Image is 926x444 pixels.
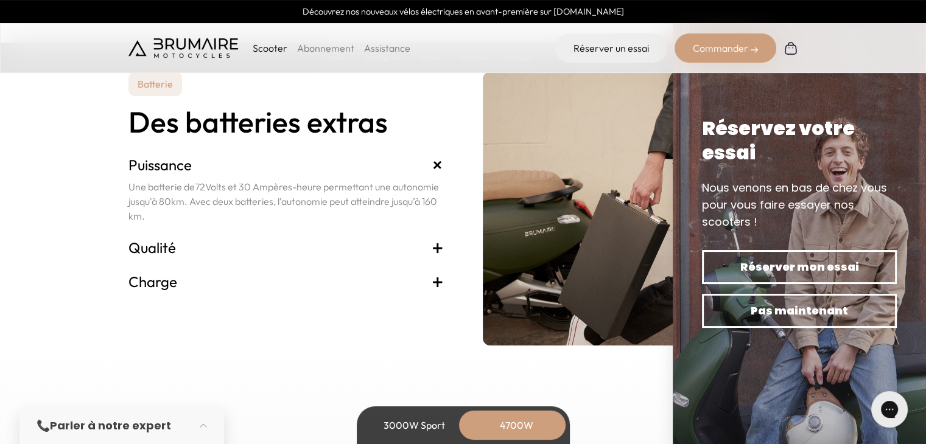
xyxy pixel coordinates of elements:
img: right-arrow-2.png [751,46,758,54]
iframe: Gorgias live chat messenger [865,387,914,432]
span: + [426,154,449,176]
img: Panier [784,41,798,55]
img: Brumaire Motocycles [128,38,238,58]
img: brumaire-batteries.png [483,72,798,345]
h3: Charge [128,272,444,291]
p: Batterie [128,72,182,96]
a: Abonnement [297,42,354,54]
p: Scooter [253,41,287,55]
div: Commander [675,33,776,63]
p: Une batterie de Volts et 30 Ampères-heure permettant une autonomie jusqu'à 80km. Avec deux batter... [128,179,444,223]
div: 4700W [468,411,566,440]
a: Réserver un essai [555,33,667,63]
span: 72 [195,181,205,193]
h3: Puissance [128,155,444,175]
h3: Qualité [128,238,444,257]
span: + [432,272,444,291]
h2: Des batteries extras [128,106,444,138]
a: Assistance [364,42,410,54]
span: + [432,238,444,257]
div: 3000W Sport [366,411,463,440]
